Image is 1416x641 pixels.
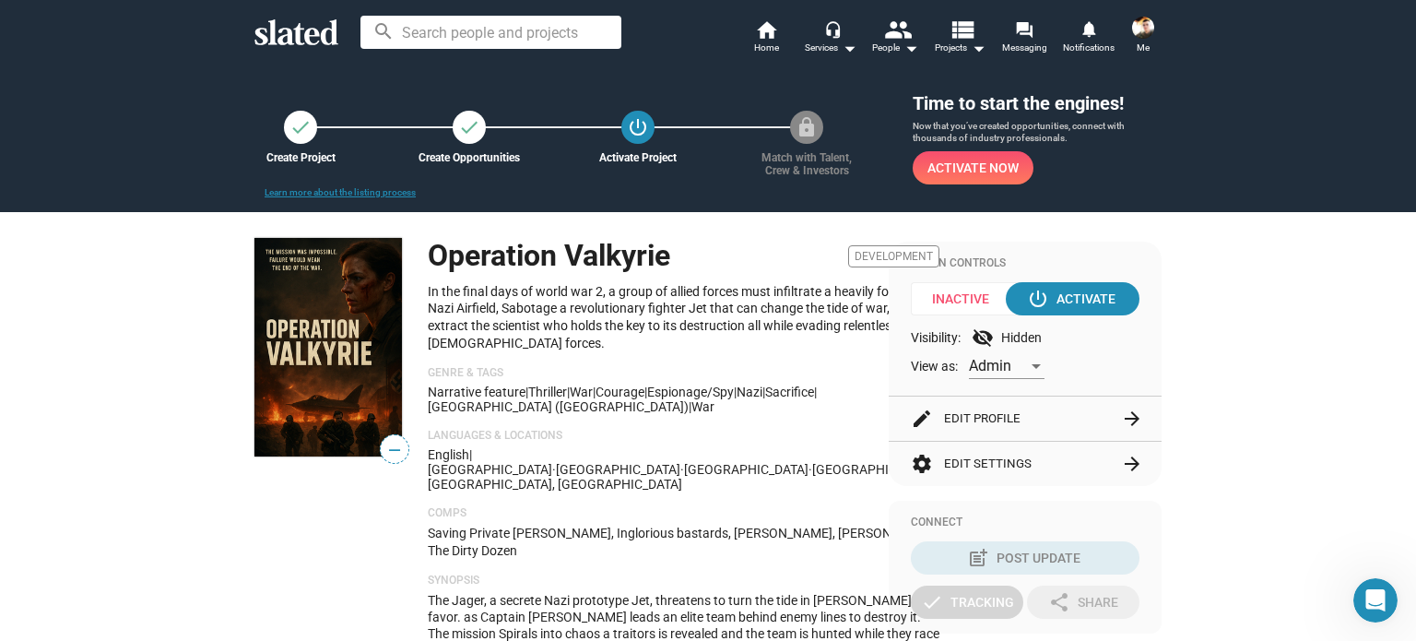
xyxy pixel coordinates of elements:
[754,37,779,59] span: Home
[428,429,939,444] p: Languages & Locations
[913,91,1162,116] h3: Time to start the engines!
[824,20,841,37] mat-icon: headset_mic
[567,385,570,399] span: |
[734,18,798,59] a: Home
[360,16,621,49] input: Search people and projects
[381,438,408,462] span: —
[848,245,939,267] span: Development
[647,385,734,399] span: espionage/spy
[428,525,939,559] p: Saving Private [PERSON_NAME], Inglorious bastards, [PERSON_NAME], [PERSON_NAME], The Dirty Dozen
[1048,586,1118,619] div: Share
[838,37,860,59] mat-icon: arrow_drop_down
[428,574,939,588] p: Synopsis
[1132,17,1154,39] img: John Tolbert
[525,385,528,399] span: |
[428,506,939,521] p: Comps
[949,16,975,42] mat-icon: view_list
[814,385,817,399] span: |
[884,16,911,42] mat-icon: people
[765,385,814,399] span: sacrifice
[1006,282,1139,315] button: Activate
[680,462,684,477] span: ·
[872,37,918,59] div: People
[265,187,416,197] a: Learn more about the listing process
[1027,288,1049,310] mat-icon: power_settings_new
[808,462,812,477] span: ·
[1121,13,1165,61] button: John TolbertMe
[911,453,933,475] mat-icon: settings
[1015,20,1032,38] mat-icon: forum
[798,18,863,59] button: Services
[644,385,647,399] span: |
[911,408,933,430] mat-icon: edit
[1063,37,1115,59] span: Notifications
[593,385,596,399] span: |
[967,37,989,59] mat-icon: arrow_drop_down
[627,116,649,138] mat-icon: power_settings_new
[458,116,480,138] mat-icon: check
[972,326,994,349] mat-icon: visibility_off
[556,462,680,477] span: [GEOGRAPHIC_DATA]
[1121,408,1143,430] mat-icon: arrow_forward
[900,37,922,59] mat-icon: arrow_drop_down
[911,282,1022,315] span: Inactive
[734,385,737,399] span: |
[911,516,1139,530] div: Connect
[927,151,1019,184] span: Activate Now
[570,385,593,399] span: War
[408,151,530,164] div: Create Opportunities
[1002,37,1047,59] span: Messaging
[911,541,1139,575] button: Post Update
[621,111,655,144] button: Activate Project
[428,385,525,399] span: Narrative feature
[1031,282,1115,315] div: Activate
[805,37,856,59] div: Services
[913,120,1162,145] p: Now that you’ve created opportunities, connect with thousands of industry professionals.
[911,397,1139,441] button: Edit Profile
[755,18,777,41] mat-icon: home
[992,18,1056,59] a: Messaging
[240,151,361,164] div: Create Project
[1027,586,1139,619] button: Share
[927,18,992,59] button: Projects
[863,18,927,59] button: People
[577,151,699,164] div: Activate Project
[289,116,312,138] mat-icon: check
[911,358,958,375] span: View as:
[552,462,556,477] span: ·
[911,256,1139,271] div: Admin Controls
[921,586,1014,619] div: Tracking
[528,385,567,399] span: Thriller
[935,37,985,59] span: Projects
[1056,18,1121,59] a: Notifications
[911,326,1139,349] div: Visibility: Hidden
[967,547,989,569] mat-icon: post_add
[691,399,714,414] span: war
[1121,453,1143,475] mat-icon: arrow_forward
[921,591,943,613] mat-icon: check
[737,385,762,399] span: Nazi
[969,357,1011,374] span: Admin
[469,447,472,462] span: |
[254,238,402,457] img: Operation Valkyrie
[596,385,644,399] span: courage
[428,236,670,276] h1: Operation Valkyrie
[762,385,765,399] span: |
[911,586,1023,619] button: Tracking
[1080,19,1097,37] mat-icon: notifications
[428,462,939,492] span: [GEOGRAPHIC_DATA], [GEOGRAPHIC_DATA], [GEOGRAPHIC_DATA]
[971,541,1080,575] div: Post Update
[428,447,469,462] span: English
[911,442,1139,486] button: Edit Settings
[689,399,691,414] span: |
[428,399,689,414] span: [GEOGRAPHIC_DATA] ([GEOGRAPHIC_DATA])
[428,283,939,351] p: In the final days of world war 2, a group of allied forces must infiltrate a heavily fortified Na...
[1137,37,1150,59] span: Me
[428,366,939,381] p: Genre & Tags
[1048,591,1070,613] mat-icon: share
[913,151,1033,184] button: Activate Now
[1353,578,1398,623] iframe: Intercom live chat
[684,462,808,477] span: [GEOGRAPHIC_DATA]
[453,111,486,144] a: Create Opportunities
[428,462,552,477] span: [GEOGRAPHIC_DATA]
